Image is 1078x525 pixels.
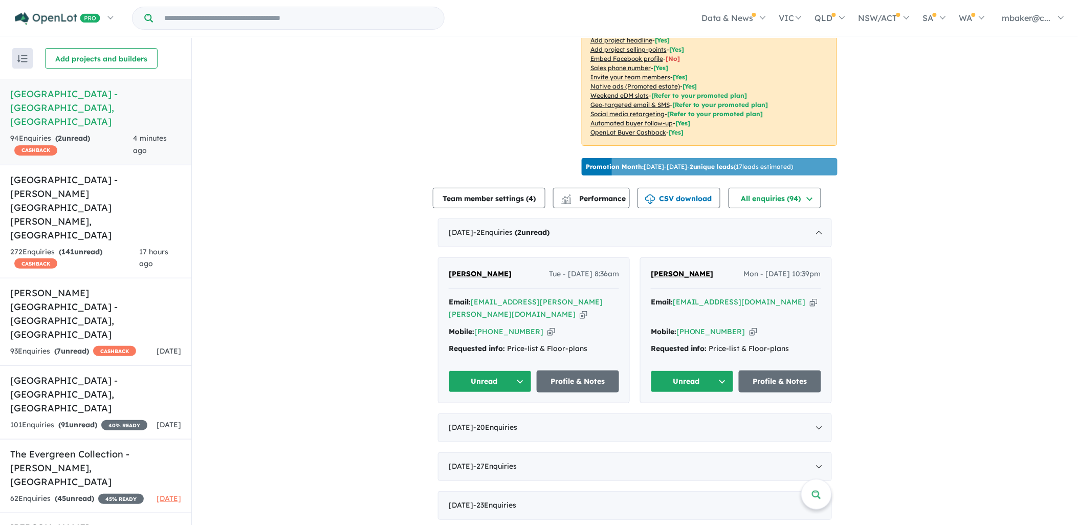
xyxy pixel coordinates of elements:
div: 94 Enquir ies [10,133,133,157]
u: OpenLot Buyer Cashback [590,128,666,136]
span: - 20 Enquir ies [473,423,517,432]
h5: [GEOGRAPHIC_DATA] - [GEOGRAPHIC_DATA] , [GEOGRAPHIC_DATA] [10,87,181,128]
button: Add projects and builders [45,48,158,69]
span: Tue - [DATE] 8:36am [549,268,619,280]
button: Team member settings (4) [433,188,545,208]
u: Automated buyer follow-up [590,119,673,127]
span: [ Yes ] [669,46,684,53]
div: 272 Enquir ies [10,246,139,271]
strong: Email: [449,297,471,307]
img: sort.svg [17,55,28,62]
div: [DATE] [438,452,832,481]
span: 40 % READY [101,420,147,430]
img: download icon [645,194,655,205]
span: 2 [58,134,62,143]
strong: ( unread) [55,494,94,503]
a: [EMAIL_ADDRESS][DOMAIN_NAME] [673,297,806,307]
button: CSV download [637,188,720,208]
span: CASHBACK [14,145,57,156]
span: [PERSON_NAME] [449,269,512,278]
span: [Refer to your promoted plan] [651,92,747,99]
span: CASHBACK [14,258,57,269]
u: Native ads (Promoted estate) [590,82,680,90]
span: 91 [61,420,69,429]
div: 62 Enquir ies [10,493,144,505]
span: 17 hours ago [139,247,168,269]
div: [DATE] [438,413,832,442]
span: [DATE] [157,494,181,503]
strong: Email: [651,297,673,307]
img: bar-chart.svg [561,198,571,204]
h5: [GEOGRAPHIC_DATA] - [GEOGRAPHIC_DATA] , [GEOGRAPHIC_DATA] [10,374,181,415]
b: Promotion Month: [586,163,644,170]
img: line-chart.svg [562,194,571,200]
div: Price-list & Floor-plans [449,343,619,355]
u: Sales phone number [590,64,651,72]
u: Weekend eDM slots [590,92,649,99]
span: - 23 Enquir ies [473,500,516,510]
span: CASHBACK [93,346,136,356]
span: 4 [529,194,533,203]
span: [Refer to your promoted plan] [667,110,763,118]
span: [Yes] [683,82,697,90]
span: [ Yes ] [653,64,668,72]
h5: [GEOGRAPHIC_DATA] - [PERSON_NAME][GEOGRAPHIC_DATA][PERSON_NAME] , [GEOGRAPHIC_DATA] [10,173,181,242]
button: Unread [651,370,734,392]
span: [Yes] [675,119,690,127]
a: [PHONE_NUMBER] [474,327,543,336]
strong: ( unread) [515,228,549,237]
u: Embed Facebook profile [590,55,663,62]
span: 45 % READY [98,494,144,504]
p: [DATE] - [DATE] - ( 17 leads estimated) [586,162,794,171]
span: [DATE] [157,346,181,356]
button: Copy [547,326,555,337]
h5: [PERSON_NAME][GEOGRAPHIC_DATA] - [GEOGRAPHIC_DATA] , [GEOGRAPHIC_DATA] [10,286,181,341]
span: Performance [563,194,626,203]
b: 2 unique leads [690,163,734,170]
a: [PERSON_NAME] [651,268,714,280]
div: [DATE] [438,218,832,247]
span: Mon - [DATE] 10:39pm [744,268,821,280]
a: [EMAIL_ADDRESS][PERSON_NAME][PERSON_NAME][DOMAIN_NAME] [449,297,603,319]
h5: The Evergreen Collection - [PERSON_NAME] , [GEOGRAPHIC_DATA] [10,447,181,489]
button: Unread [449,370,532,392]
a: [PERSON_NAME] [449,268,512,280]
strong: ( unread) [58,420,97,429]
span: [PERSON_NAME] [651,269,714,278]
span: 4 minutes ago [133,134,167,155]
strong: ( unread) [54,346,89,356]
span: [ No ] [666,55,680,62]
div: 101 Enquir ies [10,419,147,431]
strong: ( unread) [55,134,90,143]
strong: Requested info: [651,344,707,353]
span: 141 [61,247,74,256]
input: Try estate name, suburb, builder or developer [155,7,442,29]
div: 93 Enquir ies [10,345,136,358]
span: 2 [517,228,521,237]
strong: ( unread) [59,247,102,256]
span: [ Yes ] [655,36,670,44]
a: Profile & Notes [739,370,822,392]
button: Copy [810,297,818,308]
u: Social media retargeting [590,110,665,118]
strong: Mobile: [449,327,474,336]
button: All enquiries (94) [729,188,821,208]
strong: Mobile: [651,327,676,336]
u: Add project selling-points [590,46,667,53]
strong: Requested info: [449,344,505,353]
div: [DATE] [438,491,832,520]
span: - 27 Enquir ies [473,462,517,471]
div: Price-list & Floor-plans [651,343,821,355]
u: Add project headline [590,36,652,44]
a: [PHONE_NUMBER] [676,327,745,336]
button: Copy [750,326,757,337]
span: 45 [57,494,66,503]
span: [Yes] [669,128,684,136]
button: Copy [580,309,587,320]
a: Profile & Notes [537,370,620,392]
button: Performance [553,188,630,208]
img: Openlot PRO Logo White [15,12,100,25]
span: 7 [57,346,61,356]
span: - 2 Enquir ies [473,228,549,237]
span: [ Yes ] [673,73,688,81]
